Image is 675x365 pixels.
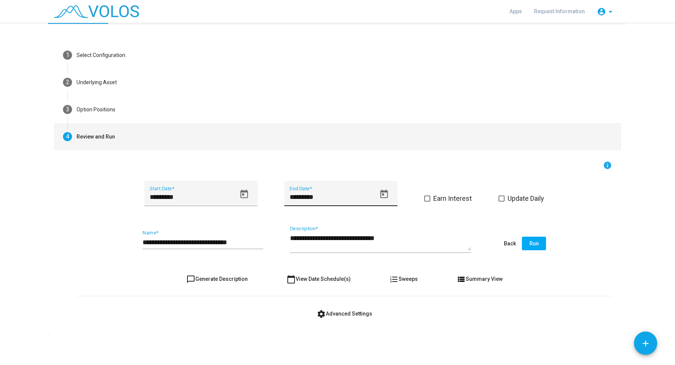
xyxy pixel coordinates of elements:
[66,133,69,140] span: 4
[186,275,195,284] mat-icon: chat_bubble_outline
[77,79,117,86] div: Underlying Asset
[236,186,253,203] button: Open calendar
[186,276,248,282] span: Generate Description
[597,7,606,16] mat-icon: account_circle
[66,106,69,113] span: 3
[641,339,650,348] mat-icon: add
[66,51,69,59] span: 1
[77,106,115,114] div: Option Positions
[287,276,351,282] span: View Date Schedule(s)
[508,194,544,203] span: Update Daily
[317,310,326,319] mat-icon: settings
[281,272,357,286] button: View Date Schedule(s)
[376,186,393,203] button: Open calendar
[311,307,378,320] button: Advanced Settings
[457,276,503,282] span: Summary View
[384,272,424,286] button: Sweeps
[180,272,254,286] button: Generate Description
[529,240,539,246] span: Run
[433,194,472,203] span: Earn Interest
[509,8,522,14] span: Apps
[498,237,522,250] button: Back
[77,51,126,59] div: Select Configuration:
[603,161,612,170] mat-icon: info
[503,5,528,18] a: Apps
[534,8,585,14] span: Request Information
[66,79,69,86] span: 2
[528,5,591,18] a: Request Information
[457,275,466,284] mat-icon: view_list
[634,331,657,355] button: Add icon
[317,311,372,317] span: Advanced Settings
[451,272,509,286] button: Summary View
[504,240,516,246] span: Back
[522,237,546,250] button: Run
[390,276,418,282] span: Sweeps
[606,7,615,16] mat-icon: arrow_drop_down
[390,275,399,284] mat-icon: format_list_numbered
[287,275,296,284] mat-icon: calendar_today
[77,133,115,141] div: Review and Run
